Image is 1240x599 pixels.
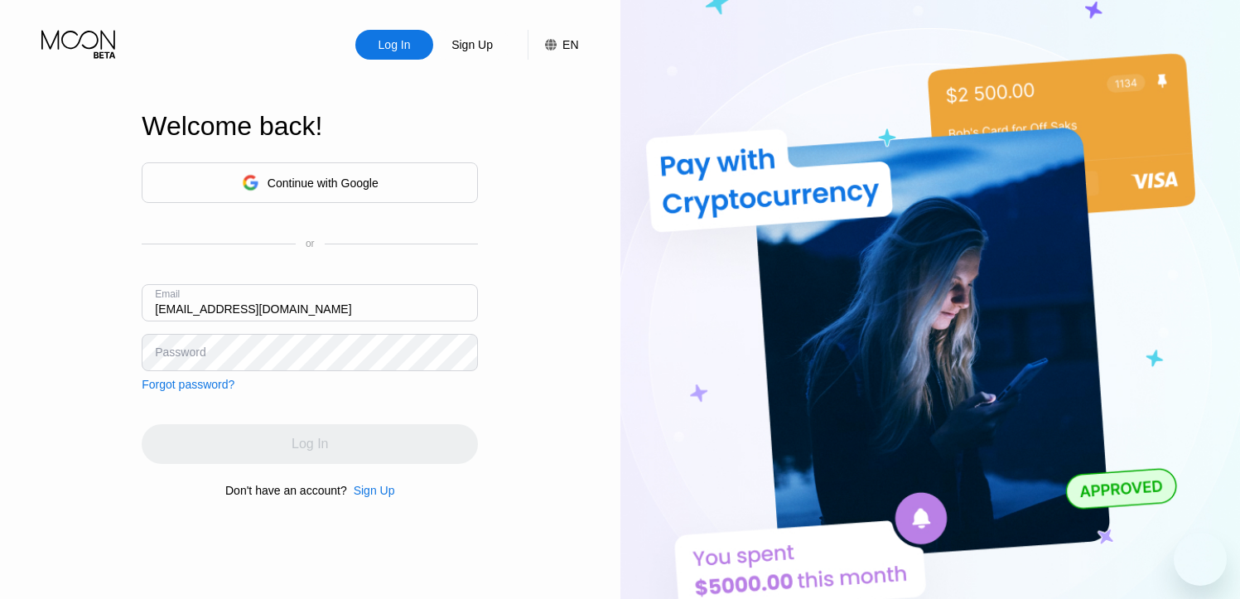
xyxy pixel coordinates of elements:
div: Sign Up [354,484,395,497]
iframe: Button to launch messaging window [1174,533,1227,586]
div: Log In [377,36,413,53]
div: or [306,238,315,249]
div: Sign Up [450,36,495,53]
div: Continue with Google [268,176,379,190]
div: Forgot password? [142,378,234,391]
div: Don't have an account? [225,484,347,497]
div: Continue with Google [142,162,478,203]
div: Sign Up [347,484,395,497]
div: Email [155,288,180,300]
div: Welcome back! [142,111,478,142]
div: Log In [355,30,433,60]
div: Password [155,345,205,359]
div: EN [528,30,578,60]
div: Sign Up [433,30,511,60]
div: EN [562,38,578,51]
